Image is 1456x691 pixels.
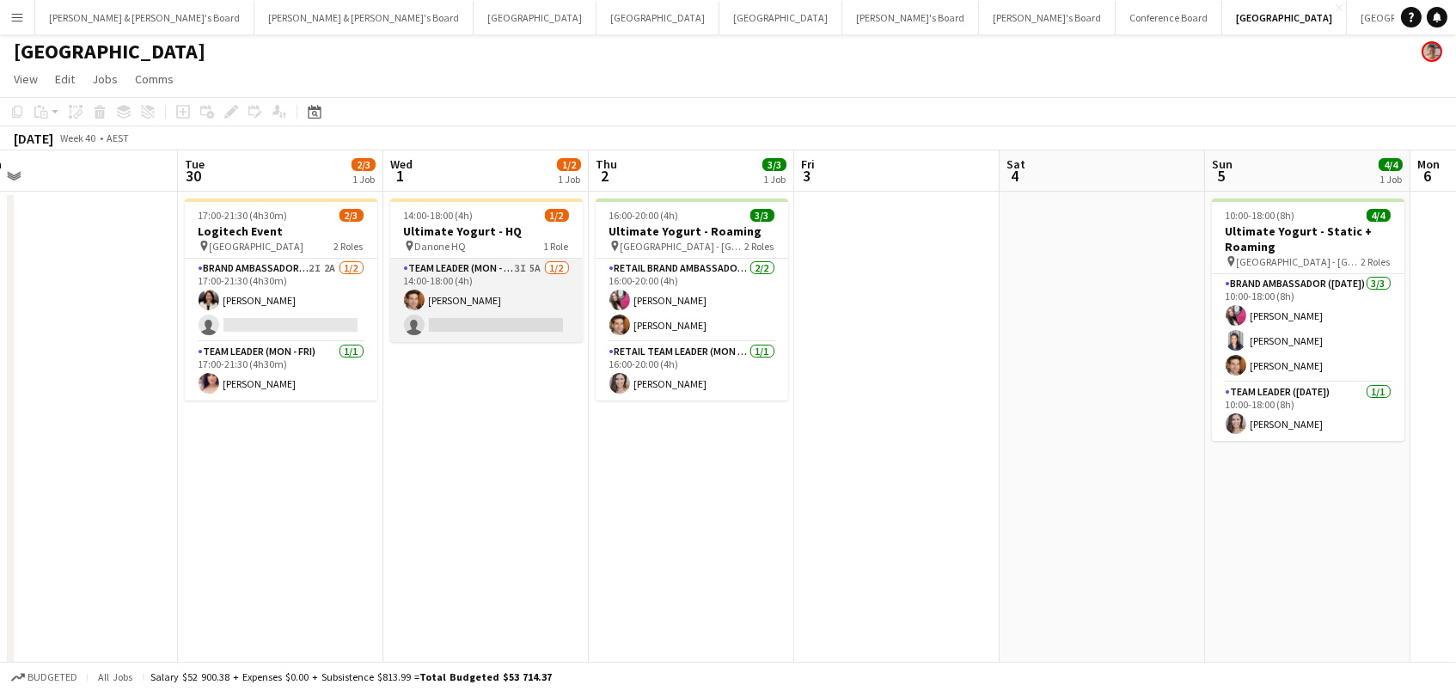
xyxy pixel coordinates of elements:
a: Comms [128,68,180,90]
button: [GEOGRAPHIC_DATA] [719,1,842,34]
app-user-avatar: Victoria Hunt [1422,41,1442,62]
span: [GEOGRAPHIC_DATA] - [GEOGRAPHIC_DATA] [621,240,745,253]
span: Jobs [92,71,118,87]
app-card-role: Team Leader ([DATE])1/110:00-18:00 (8h)[PERSON_NAME] [1212,382,1404,441]
span: Sun [1212,156,1233,172]
h1: [GEOGRAPHIC_DATA] [14,39,205,64]
span: Week 40 [57,131,100,144]
span: Fri [801,156,815,172]
button: Conference Board [1116,1,1222,34]
span: View [14,71,38,87]
span: 2 [593,166,617,186]
span: Sat [1006,156,1025,172]
span: 10:00-18:00 (8h) [1226,209,1295,222]
a: Edit [48,68,82,90]
div: AEST [107,131,129,144]
a: Jobs [85,68,125,90]
div: 1 Job [763,173,786,186]
span: 1 Role [544,240,569,253]
span: 16:00-20:00 (4h) [609,209,679,222]
span: Budgeted [28,671,77,683]
div: [DATE] [14,130,53,147]
span: Edit [55,71,75,87]
span: All jobs [95,670,136,683]
div: Salary $52 900.38 + Expenses $0.00 + Subsistence $813.99 = [150,670,552,683]
span: 2 Roles [1361,255,1391,268]
h3: Ultimate Yogurt - Roaming [596,223,788,239]
button: [PERSON_NAME]'s Board [979,1,1116,34]
h3: Ultimate Yogurt - Static + Roaming [1212,223,1404,254]
div: 1 Job [352,173,375,186]
span: 30 [182,166,205,186]
app-card-role: Brand Ambassador ([PERSON_NAME])2I2A1/217:00-21:30 (4h30m)[PERSON_NAME] [185,259,377,342]
span: 1/2 [545,209,569,222]
span: 1 [388,166,413,186]
span: 5 [1209,166,1233,186]
div: 1 Job [558,173,580,186]
span: Danone HQ [415,240,467,253]
app-job-card: 16:00-20:00 (4h)3/3Ultimate Yogurt - Roaming [GEOGRAPHIC_DATA] - [GEOGRAPHIC_DATA]2 RolesRETAIL B... [596,199,788,401]
button: Budgeted [9,668,80,687]
button: [GEOGRAPHIC_DATA] [596,1,719,34]
app-card-role: Team Leader (Mon - Fri)1/117:00-21:30 (4h30m)[PERSON_NAME] [185,342,377,401]
app-card-role: Team Leader (Mon - Fri)3I5A1/214:00-18:00 (4h)[PERSON_NAME] [390,259,583,342]
button: [PERSON_NAME]'s Board [842,1,979,34]
h3: Ultimate Yogurt - HQ [390,223,583,239]
button: [PERSON_NAME] & [PERSON_NAME]'s Board [35,1,254,34]
span: Tue [185,156,205,172]
button: [GEOGRAPHIC_DATA] [474,1,596,34]
span: Thu [596,156,617,172]
span: 3 [798,166,815,186]
a: View [7,68,45,90]
span: [GEOGRAPHIC_DATA] [210,240,304,253]
span: 4/4 [1367,209,1391,222]
span: 14:00-18:00 (4h) [404,209,474,222]
span: Mon [1417,156,1440,172]
span: Total Budgeted $53 714.37 [419,670,552,683]
span: 2/3 [352,158,376,171]
span: 1/2 [557,158,581,171]
app-job-card: 17:00-21:30 (4h30m)2/3Logitech Event [GEOGRAPHIC_DATA]2 RolesBrand Ambassador ([PERSON_NAME])2I2A... [185,199,377,401]
span: Wed [390,156,413,172]
button: [PERSON_NAME] & [PERSON_NAME]'s Board [254,1,474,34]
span: [GEOGRAPHIC_DATA] - [GEOGRAPHIC_DATA] [1237,255,1361,268]
span: 2 Roles [745,240,774,253]
span: Comms [135,71,174,87]
app-job-card: 14:00-18:00 (4h)1/2Ultimate Yogurt - HQ Danone HQ1 RoleTeam Leader (Mon - Fri)3I5A1/214:00-18:00 ... [390,199,583,342]
span: 6 [1415,166,1440,186]
button: [GEOGRAPHIC_DATA] [1222,1,1347,34]
span: 17:00-21:30 (4h30m) [199,209,288,222]
app-job-card: 10:00-18:00 (8h)4/4Ultimate Yogurt - Static + Roaming [GEOGRAPHIC_DATA] - [GEOGRAPHIC_DATA]2 Role... [1212,199,1404,441]
app-card-role: RETAIL Brand Ambassador (Mon - Fri)2/216:00-20:00 (4h)[PERSON_NAME][PERSON_NAME] [596,259,788,342]
span: 3/3 [762,158,786,171]
app-card-role: RETAIL Team Leader (Mon - Fri)1/116:00-20:00 (4h)[PERSON_NAME] [596,342,788,401]
div: 1 Job [1380,173,1402,186]
span: 2 Roles [334,240,364,253]
span: 4/4 [1379,158,1403,171]
h3: Logitech Event [185,223,377,239]
span: 2/3 [340,209,364,222]
span: 4 [1004,166,1025,186]
span: 3/3 [750,209,774,222]
app-card-role: Brand Ambassador ([DATE])3/310:00-18:00 (8h)[PERSON_NAME][PERSON_NAME][PERSON_NAME] [1212,274,1404,382]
